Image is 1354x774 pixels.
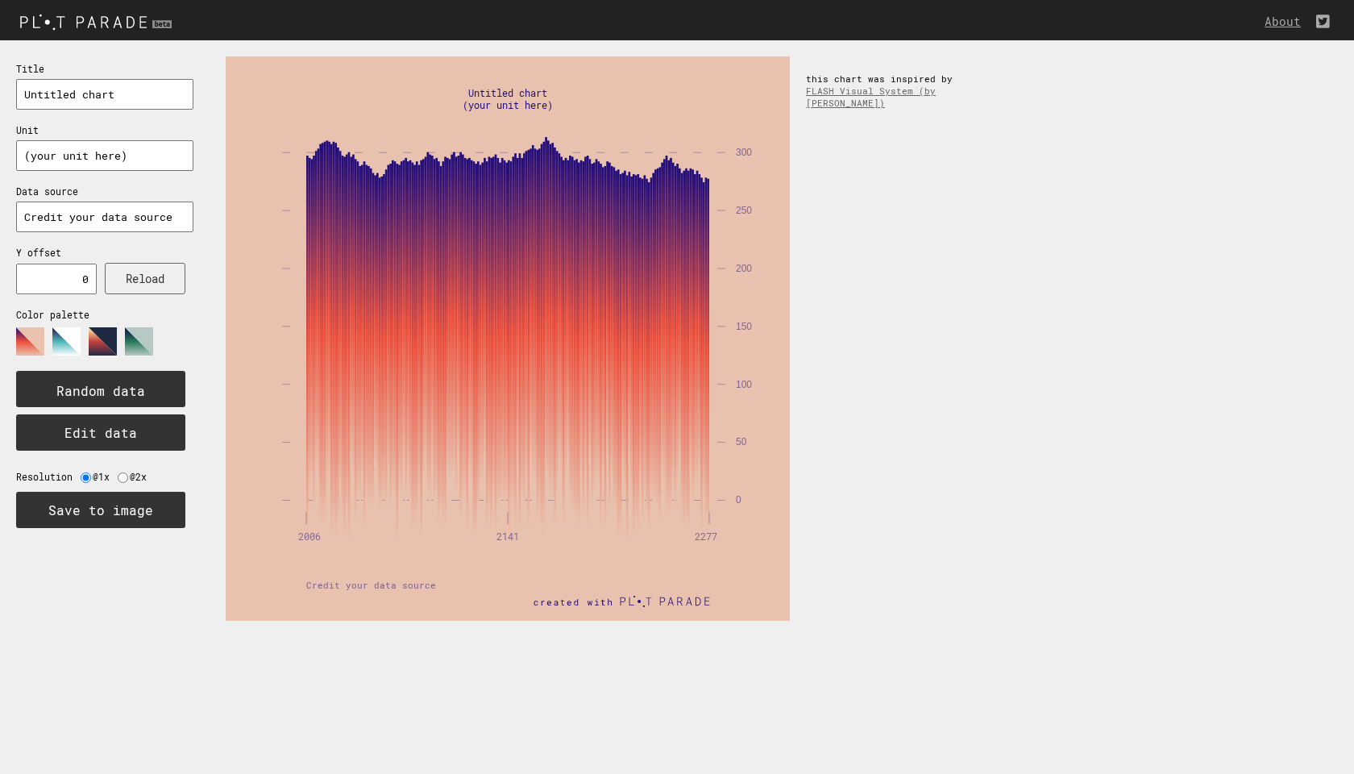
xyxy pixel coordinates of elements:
tspan: 250 [736,205,752,216]
text: Random data [56,382,145,399]
a: FLASH Visual System (by [PERSON_NAME]) [806,85,936,109]
tspan: 0 [736,494,741,506]
tspan: 300 [736,147,752,158]
div: this chart was inspired by [790,56,983,125]
text: (your unit here) [463,98,553,111]
tspan: 2141 [496,530,519,543]
text: Untitled chart [468,86,547,99]
p: Data source [16,185,193,198]
tspan: 150 [736,321,752,332]
tspan: 2006 [298,530,321,543]
button: Save to image [16,492,185,528]
label: @2x [130,471,155,483]
label: @1x [93,471,118,483]
button: Edit data [16,414,185,451]
tspan: 100 [736,379,752,390]
p: Y offset [16,247,193,259]
p: Title [16,63,193,75]
tspan: 2277 [695,530,717,543]
tspan: 200 [736,263,752,274]
label: Resolution [16,471,81,483]
a: About [1265,14,1309,29]
tspan: 50 [736,436,747,447]
button: Reload [105,263,185,294]
text: Credit your data source [306,579,436,591]
p: Unit [16,124,193,136]
p: Color palette [16,309,193,321]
